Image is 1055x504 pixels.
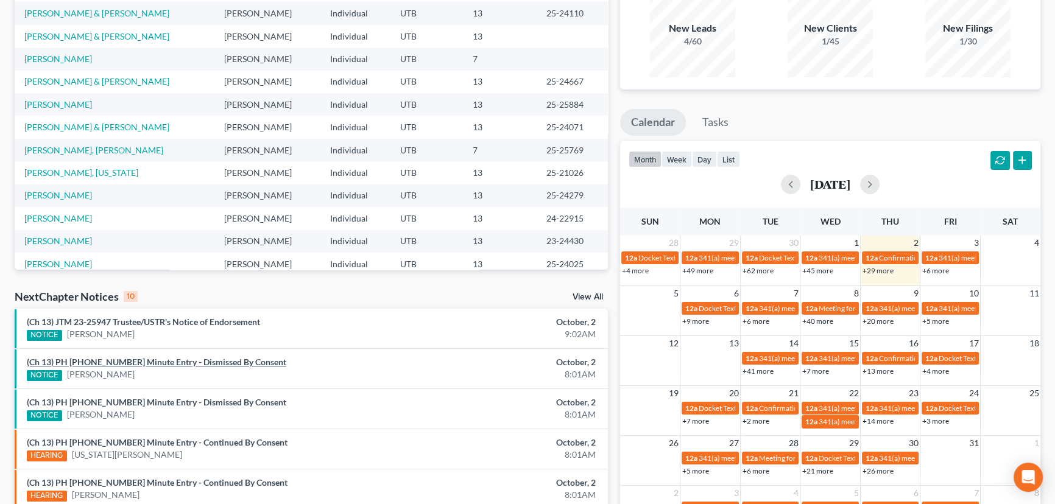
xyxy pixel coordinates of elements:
span: 15 [848,336,860,351]
td: [PERSON_NAME] [214,184,320,207]
span: 1 [853,236,860,250]
span: Docket Text: for [PERSON_NAME] [759,253,868,262]
span: 12a [925,253,937,262]
td: UTB [390,116,462,138]
a: [PERSON_NAME] [24,54,92,64]
span: 4 [792,486,800,500]
span: 341(a) meeting for [PERSON_NAME] [879,404,997,413]
td: 13 [463,71,537,93]
a: [PERSON_NAME] & [PERSON_NAME] [24,122,169,132]
span: 17 [968,336,980,351]
div: HEARING [27,450,67,461]
a: +49 more [682,266,713,275]
span: Confirmation hearing for [PERSON_NAME] [759,404,897,413]
span: 29 [728,236,740,250]
a: +41 more [743,366,774,376]
a: +3 more [922,416,949,425]
a: +13 more [863,366,894,376]
span: 3 [973,236,980,250]
button: week [662,151,692,167]
a: [PERSON_NAME] [24,190,92,200]
td: UTB [390,230,462,253]
td: 24-22915 [537,207,608,229]
span: 6 [733,286,740,301]
div: Open Intercom Messenger [1014,463,1043,492]
div: October, 2 [414,316,596,328]
td: 7 [463,139,537,161]
span: 12a [805,304,817,313]
td: UTB [390,93,462,116]
td: UTB [390,184,462,207]
span: 18 [1028,336,1040,351]
td: [PERSON_NAME] [214,116,320,138]
span: 9 [912,286,920,301]
span: 10 [968,286,980,301]
td: UTB [390,161,462,184]
a: +4 more [922,366,949,376]
a: (Ch 13) PH [PHONE_NUMBER] Minute Entry - Dismissed By Consent [27,397,286,407]
span: Confirmation hearing for [PERSON_NAME] [879,253,1017,262]
a: [PERSON_NAME] [72,489,139,501]
span: 5 [672,286,680,301]
td: Individual [320,230,390,253]
span: 24 [968,386,980,401]
span: 12a [625,253,637,262]
td: 13 [463,161,537,184]
span: Docket Text: for [PERSON_NAME] [638,253,747,262]
a: [PERSON_NAME] & [PERSON_NAME] [24,8,169,18]
a: +62 more [743,266,774,275]
span: 12a [925,404,937,413]
td: 25-24025 [537,253,608,275]
div: NOTICE [27,410,62,421]
a: +7 more [802,366,829,376]
td: [PERSON_NAME] [214,207,320,229]
a: [PERSON_NAME] [67,368,135,380]
td: [PERSON_NAME] [214,2,320,24]
td: [PERSON_NAME] [214,161,320,184]
div: NOTICE [27,330,62,341]
td: 25-24279 [537,184,608,207]
span: Docket Text: for [PERSON_NAME] & [PERSON_NAME] [819,453,992,463]
td: [PERSON_NAME] [214,253,320,275]
div: October, 2 [414,436,596,449]
a: +2 more [743,416,769,425]
span: 341(a) meeting for [PERSON_NAME] & [PERSON_NAME] [699,453,881,463]
div: 8:01AM [414,408,596,421]
div: 8:01AM [414,449,596,461]
div: 4/60 [650,35,735,47]
span: 5 [853,486,860,500]
span: Confirmation hearing for [PERSON_NAME] [879,354,1017,363]
td: [PERSON_NAME] [214,93,320,116]
span: 16 [908,336,920,351]
td: Individual [320,47,390,70]
td: 13 [463,93,537,116]
a: (Ch 13) PH [PHONE_NUMBER] Minute Entry - Continued By Consent [27,477,288,488]
td: 25-21026 [537,161,608,184]
span: 25 [1028,386,1040,401]
span: 21 [788,386,800,401]
td: 23-24430 [537,230,608,253]
span: 341(a) meeting for [PERSON_NAME] [699,253,816,262]
span: 12a [866,304,878,313]
a: +20 more [863,317,894,326]
span: 12a [685,453,697,463]
span: 2 [912,236,920,250]
button: month [629,151,662,167]
a: View All [573,293,603,301]
span: Wed [820,216,840,226]
td: Individual [320,184,390,207]
span: 341(a) meeting for [PERSON_NAME] [819,253,936,262]
div: 1/45 [788,35,873,47]
div: NextChapter Notices [15,289,138,304]
span: 23 [908,386,920,401]
span: 12a [805,453,817,463]
td: 25-25769 [537,139,608,161]
a: (Ch 13) JTM 23-25947 Trustee/USTR's Notice of Endorsement [27,317,260,327]
span: Meeting for [PERSON_NAME] [759,453,855,463]
td: 25-25884 [537,93,608,116]
td: Individual [320,207,390,229]
div: October, 2 [414,356,596,368]
span: 341(a) meeting for [PERSON_NAME] [819,417,936,426]
div: New Leads [650,21,735,35]
a: +6 more [743,317,769,326]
